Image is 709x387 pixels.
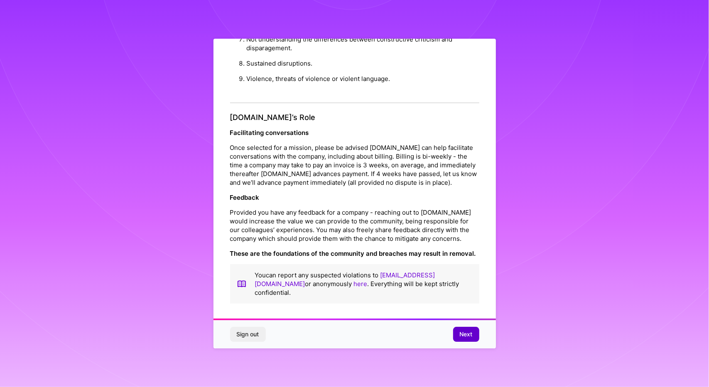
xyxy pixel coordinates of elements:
strong: Facilitating conversations [230,129,309,137]
img: book icon [237,271,247,297]
p: Once selected for a mission, please be advised [DOMAIN_NAME] can help facilitate conversations wi... [230,144,479,187]
span: Next [460,330,473,338]
button: Sign out [230,327,266,342]
li: Sustained disruptions. [247,56,479,71]
h4: [DOMAIN_NAME]’s Role [230,113,479,122]
strong: These are the foundations of the community and breaches may result in removal. [230,250,476,258]
p: Provided you have any feedback for a company - reaching out to [DOMAIN_NAME] would increase the v... [230,208,479,243]
li: Not understanding the differences between constructive criticism and disparagement. [247,32,479,56]
a: [EMAIL_ADDRESS][DOMAIN_NAME] [255,272,435,288]
p: You can report any suspected violations to or anonymously . Everything will be kept strictly conf... [255,271,473,297]
span: Sign out [237,330,259,338]
a: here [354,280,368,288]
button: Next [453,327,479,342]
strong: Feedback [230,194,260,202]
li: Violence, threats of violence or violent language. [247,71,479,86]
